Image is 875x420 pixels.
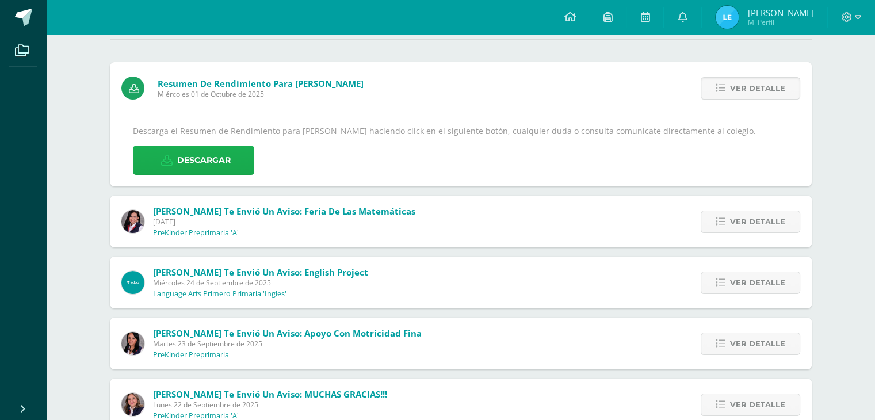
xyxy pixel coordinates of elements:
[133,126,789,136] p: Descarga el Resumen de Rendimiento para [PERSON_NAME] haciendo click en el siguiente botón, cualq...
[133,146,254,175] a: Descargar
[153,388,387,400] span: [PERSON_NAME] te envió un aviso: MUCHAS GRACIAS!!!
[730,211,785,232] span: Ver detalle
[716,6,739,29] img: c6e7ca14e89fb2c2eda75d0977bba34b.png
[153,266,368,278] span: [PERSON_NAME] te envió un aviso: English Project
[121,332,144,355] img: f37600cedc3756b8686e0a7b9a35df1e.png
[153,289,286,299] p: Language Arts Primero Primaria 'Ingles'
[730,333,785,354] span: Ver detalle
[153,339,422,349] span: Martes 23 de Septiembre de 2025
[121,271,144,294] img: 588b9cde5d18d720e04d28d3fc456afc.png
[153,205,415,217] span: [PERSON_NAME] te envió un aviso: Feria de las matemáticas
[747,17,813,27] span: Mi Perfil
[158,78,364,89] span: Resumen de Rendimiento para [PERSON_NAME]
[121,393,144,416] img: 6b308835e66372037f8722cadb75ff58.png
[153,400,387,410] span: Lunes 22 de Septiembre de 2025
[153,327,422,339] span: [PERSON_NAME] te envió un aviso: Apoyo con motricidad fina
[730,394,785,415] span: Ver detalle
[747,7,813,18] span: [PERSON_NAME]
[153,217,415,227] span: [DATE]
[730,272,785,293] span: Ver detalle
[153,228,239,238] p: PreKinder Preprimaria 'A'
[153,278,368,288] span: Miércoles 24 de Septiembre de 2025
[730,78,785,99] span: Ver detalle
[153,350,229,360] p: PreKinder Preprimaria
[177,146,231,174] span: Descargar
[121,210,144,233] img: 772724e300cf7df5c6b59e77eccabb1a.png
[158,89,364,99] span: Miércoles 01 de Octubre de 2025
